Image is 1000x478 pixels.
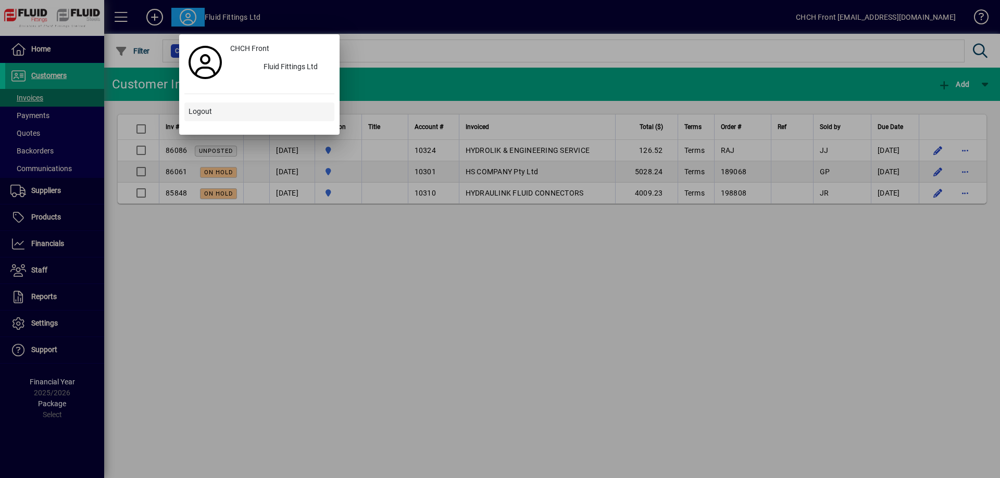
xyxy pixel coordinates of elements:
span: CHCH Front [230,43,269,54]
div: Fluid Fittings Ltd [255,58,334,77]
button: Logout [184,102,334,121]
button: Fluid Fittings Ltd [226,58,334,77]
a: CHCH Front [226,40,334,58]
span: Logout [189,106,212,117]
a: Profile [184,53,226,72]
